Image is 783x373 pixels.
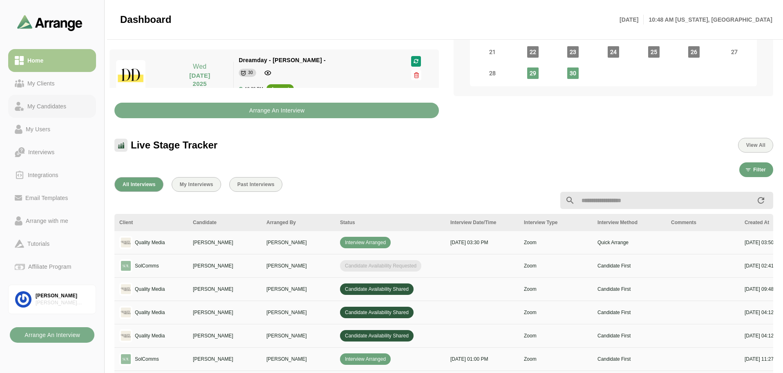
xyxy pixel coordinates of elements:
[266,309,330,316] p: [PERSON_NAME]
[524,355,588,363] p: Zoom
[193,285,257,293] p: [PERSON_NAME]
[17,15,83,31] img: arrangeai-name-small-logo.4d2b8aee.svg
[597,332,661,339] p: Candidate First
[116,60,145,90] img: dreamdayla_logo.jpg
[25,262,74,272] div: Affiliate Program
[193,309,257,316] p: [PERSON_NAME]
[266,219,330,226] div: Arranged By
[25,170,62,180] div: Integrations
[524,285,588,293] p: Zoom
[193,355,257,363] p: [PERSON_NAME]
[8,118,96,141] a: My Users
[135,355,159,363] p: SolComms
[340,330,414,342] span: Candidate Availability Shared
[239,57,326,63] span: Dreamday - [PERSON_NAME] -
[8,232,96,255] a: Tutorials
[172,177,221,192] button: My Interviews
[450,239,514,246] p: [DATE] 03:30 PM
[239,87,263,91] div: 12:30 PM
[340,283,414,295] span: Candidate Availability Shared
[8,164,96,186] a: Integrations
[114,177,163,192] button: All Interviews
[24,239,53,249] div: Tutorials
[524,332,588,339] p: Zoom
[527,46,539,58] span: Monday, September 22, 2025
[608,46,619,58] span: Wednesday, September 24, 2025
[648,46,660,58] span: Thursday, September 25, 2025
[8,285,96,314] a: [PERSON_NAME][PERSON_NAME] Associates
[193,219,257,226] div: Candidate
[8,209,96,232] a: Arrange with me
[524,219,588,226] div: Interview Type
[10,327,94,343] button: Arrange An Interview
[193,239,257,246] p: [PERSON_NAME]
[487,67,498,79] span: Sunday, September 28, 2025
[119,329,132,342] img: logo
[524,262,588,270] p: Zoom
[671,219,735,226] div: Comments
[135,309,165,316] p: Quality Media
[739,162,773,177] button: Filter
[524,309,588,316] p: Zoom
[119,353,132,366] img: logo
[597,262,661,270] p: Candidate First
[8,141,96,164] a: Interviews
[22,216,72,226] div: Arrange with me
[340,237,391,248] span: Interview Arranged
[756,195,766,205] i: appended action
[340,307,414,318] span: Candidate Availability Shared
[179,182,213,187] span: My Interviews
[24,79,58,88] div: My Clients
[171,62,228,72] p: Wed
[119,236,132,249] img: logo
[22,124,54,134] div: My Users
[688,46,700,58] span: Friday, September 26, 2025
[620,15,644,25] p: [DATE]
[567,67,579,79] span: Tuesday, September 30, 2025
[597,285,661,293] p: Candidate First
[131,139,217,151] span: Live Stage Tracker
[266,355,330,363] p: [PERSON_NAME]
[119,259,132,272] img: logo
[597,355,661,363] p: Candidate First
[746,142,765,148] span: View All
[487,46,498,58] span: Sunday, September 21, 2025
[193,262,257,270] p: [PERSON_NAME]
[8,72,96,95] a: My Clients
[524,239,588,246] p: Zoom
[8,49,96,72] a: Home
[24,101,69,111] div: My Candidates
[340,260,421,272] span: Candidate Availability Requested
[135,262,159,270] p: SolComms
[450,355,514,363] p: [DATE] 01:00 PM
[25,147,58,157] div: Interviews
[597,219,661,226] div: Interview Method
[753,167,766,173] span: Filter
[597,239,661,246] p: Quick Arrange
[171,72,228,88] p: [DATE] 2025
[266,285,330,293] p: [PERSON_NAME]
[24,56,47,65] div: Home
[36,299,89,306] div: [PERSON_NAME] Associates
[135,285,165,293] p: Quality Media
[193,332,257,339] p: [PERSON_NAME]
[114,103,439,118] button: Arrange An Interview
[119,219,183,226] div: Client
[135,332,165,339] p: Quality Media
[729,46,740,58] span: Saturday, September 27, 2025
[36,292,89,299] div: [PERSON_NAME]
[22,193,71,203] div: Email Templates
[119,306,132,319] img: logo
[340,219,441,226] div: Status
[120,13,171,26] span: Dashboard
[644,15,772,25] p: 10:48 AM [US_STATE], [GEOGRAPHIC_DATA]
[266,332,330,339] p: [PERSON_NAME]
[8,95,96,118] a: My Candidates
[266,262,330,270] p: [PERSON_NAME]
[24,327,80,343] b: Arrange An Interview
[738,138,773,153] button: View All
[119,283,132,296] img: logo
[229,177,282,192] button: Past Interviews
[249,103,305,118] b: Arrange An Interview
[271,85,289,93] div: arranged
